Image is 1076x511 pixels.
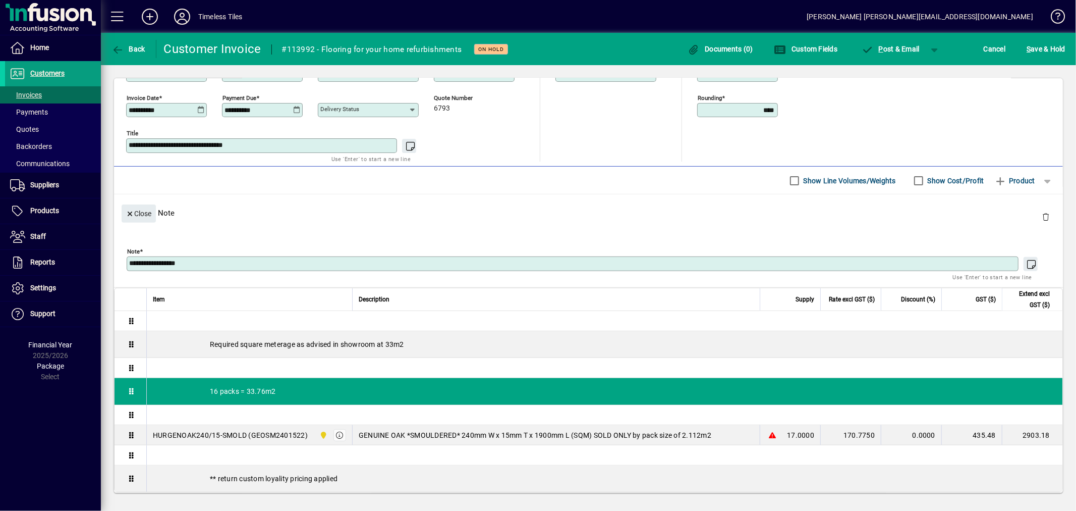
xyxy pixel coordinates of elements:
[787,430,814,440] span: 17.0000
[478,46,504,53] span: On hold
[1024,40,1068,58] button: Save & Hold
[153,430,308,440] div: HURGENOAK240/15-SMOLD (GEOSM2401522)
[109,40,148,58] button: Back
[981,40,1008,58] button: Cancel
[5,86,101,104] a: Invoices
[856,40,925,58] button: Post & Email
[30,207,59,215] span: Products
[5,155,101,172] a: Communications
[5,104,101,121] a: Payments
[222,94,256,101] mat-label: Payment due
[829,294,875,305] span: Rate excl GST ($)
[5,198,101,224] a: Products
[5,224,101,249] a: Staff
[802,176,896,186] label: Show Line Volumes/Weights
[147,378,1062,404] div: 16 packs = 33.76m2
[10,125,39,133] span: Quotes
[434,95,494,101] span: Quote number
[5,138,101,155] a: Backorders
[359,294,389,305] span: Description
[5,276,101,301] a: Settings
[127,94,159,101] mat-label: Invoice date
[282,41,462,58] div: #113992 - Flooring for your home refurbishments
[1034,212,1058,221] app-page-header-button: Delete
[1043,2,1063,35] a: Knowledge Base
[1027,45,1031,53] span: S
[127,248,140,255] mat-label: Note
[984,41,1006,57] span: Cancel
[30,43,49,52] span: Home
[29,341,73,349] span: Financial Year
[10,160,70,168] span: Communications
[1002,425,1062,445] td: 2903.18
[37,362,64,370] span: Package
[976,294,996,305] span: GST ($)
[5,173,101,198] a: Suppliers
[10,142,52,150] span: Backorders
[30,69,65,77] span: Customers
[30,181,59,189] span: Suppliers
[30,284,56,292] span: Settings
[111,45,145,53] span: Back
[10,91,42,99] span: Invoices
[320,106,359,113] mat-label: Delivery status
[5,121,101,138] a: Quotes
[1008,288,1050,311] span: Extend excl GST ($)
[879,45,883,53] span: P
[685,40,756,58] button: Documents (0)
[1034,205,1058,229] button: Delete
[147,466,1062,492] div: ** return custom loyality pricing applied
[166,8,198,26] button: Profile
[114,194,1063,231] div: Note
[122,205,156,223] button: Close
[331,153,411,165] mat-hint: Use 'Enter' to start a new line
[994,173,1035,189] span: Product
[359,430,711,440] span: GENUINE OAK *SMOULDERED* 240mm W x 15mm T x 1900mm L (SQM) SOLD ONLY by pack size of 2.112m2
[901,294,935,305] span: Discount (%)
[5,35,101,61] a: Home
[5,301,101,327] a: Support
[164,41,261,57] div: Customer Invoice
[772,40,840,58] button: Custom Fields
[796,294,814,305] span: Supply
[119,209,158,218] app-page-header-button: Close
[434,105,450,113] span: 6793
[10,108,48,116] span: Payments
[30,258,55,266] span: Reports
[881,425,941,445] td: 0.0000
[198,9,242,25] div: Timeless Tiles
[774,45,838,53] span: Custom Fields
[807,9,1033,25] div: [PERSON_NAME] [PERSON_NAME][EMAIL_ADDRESS][DOMAIN_NAME]
[1027,41,1065,57] span: ave & Hold
[30,232,46,240] span: Staff
[126,206,152,222] span: Close
[101,40,156,58] app-page-header-button: Back
[127,130,138,137] mat-label: Title
[134,8,166,26] button: Add
[688,45,753,53] span: Documents (0)
[147,331,1062,357] div: Required square meterage as advised in showroom at 33m2
[989,172,1040,190] button: Product
[827,430,875,440] div: 170.7750
[698,94,722,101] mat-label: Rounding
[5,250,101,275] a: Reports
[153,294,165,305] span: Item
[317,430,328,441] span: Dunedin
[941,425,1002,445] td: 435.48
[926,176,984,186] label: Show Cost/Profit
[953,271,1032,283] mat-hint: Use 'Enter' to start a new line
[861,45,920,53] span: ost & Email
[30,310,55,318] span: Support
